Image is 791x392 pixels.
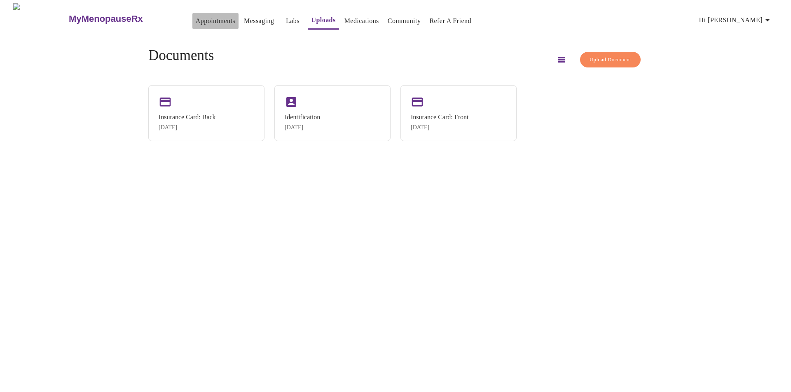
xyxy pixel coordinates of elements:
div: Insurance Card: Front [411,114,468,121]
h3: MyMenopauseRx [69,14,143,24]
button: Hi [PERSON_NAME] [696,12,776,28]
a: Medications [344,15,379,27]
button: Appointments [192,13,239,29]
a: Appointments [196,15,235,27]
a: Refer a Friend [429,15,471,27]
h4: Documents [148,47,214,64]
a: Labs [286,15,300,27]
button: Labs [279,13,306,29]
button: Messaging [241,13,277,29]
img: MyMenopauseRx Logo [13,3,68,34]
span: Upload Document [590,55,631,65]
button: Switch to list view [552,50,571,70]
a: Messaging [244,15,274,27]
a: Community [388,15,421,27]
a: Uploads [311,14,335,26]
button: Medications [341,13,382,29]
div: Insurance Card: Back [159,114,216,121]
div: [DATE] [411,124,468,131]
span: Hi [PERSON_NAME] [699,14,772,26]
button: Upload Document [580,52,641,68]
button: Uploads [308,12,339,30]
a: MyMenopauseRx [68,5,176,33]
button: Community [384,13,424,29]
div: [DATE] [159,124,216,131]
div: [DATE] [285,124,320,131]
button: Refer a Friend [426,13,475,29]
div: Identification [285,114,320,121]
